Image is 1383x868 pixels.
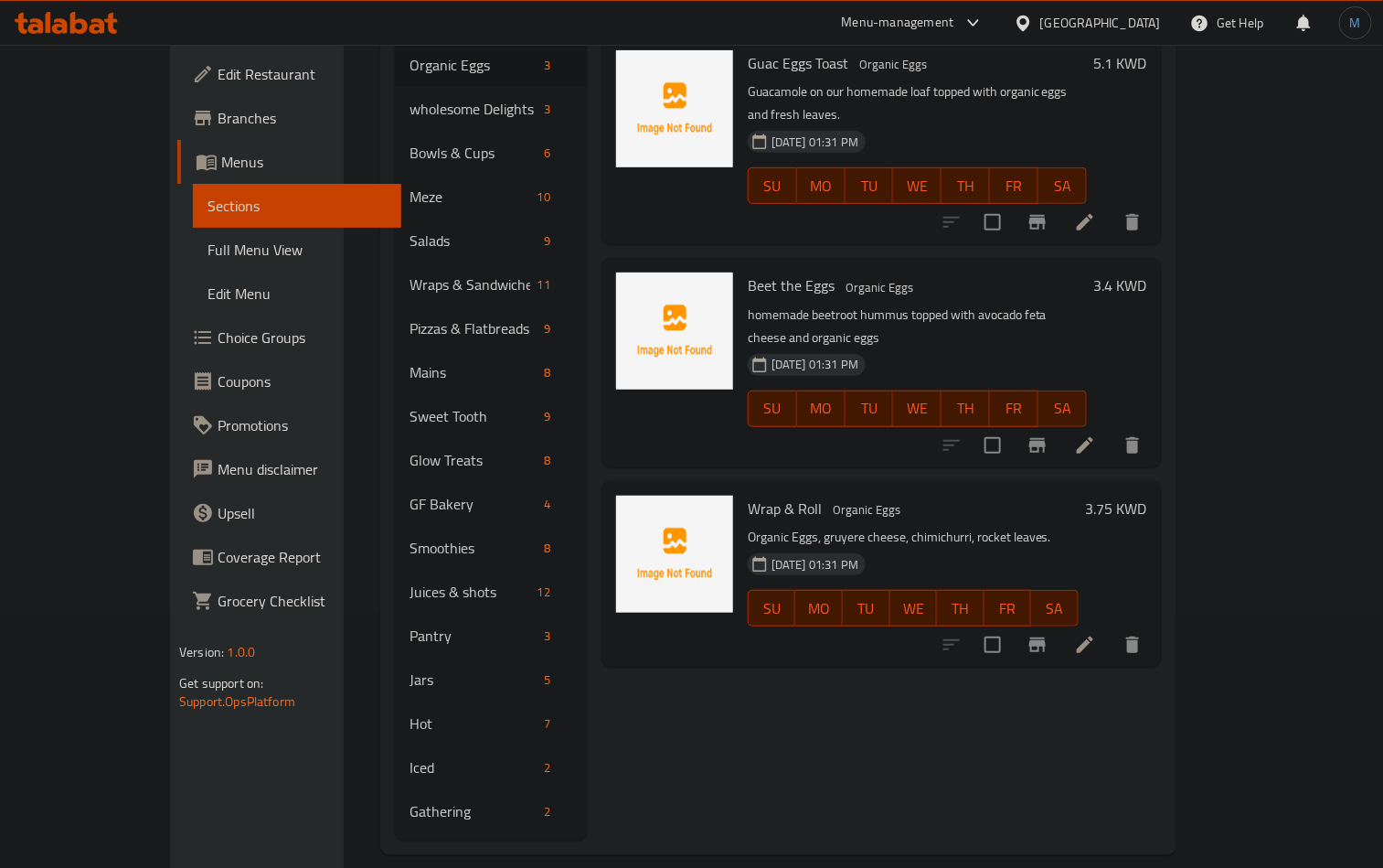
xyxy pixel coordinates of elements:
[900,395,934,422] span: WE
[207,195,387,217] span: Sections
[838,276,920,298] div: Organic Eggs
[410,537,537,559] span: Smoothies
[748,272,835,299] span: Beet the Eggs
[395,87,587,131] div: wholesome Delights3
[395,43,587,87] div: Organic Eggs3
[410,230,537,252] span: Salads
[395,394,587,438] div: Sweet Tooth9
[537,756,558,778] div: items
[1040,13,1161,33] div: [GEOGRAPHIC_DATA]
[410,493,537,515] span: GF Bakery
[893,391,942,427] button: WE
[395,789,587,833] div: Gathering2
[853,395,887,422] span: TU
[846,391,894,427] button: TU
[537,800,558,822] div: items
[395,438,587,482] div: Glow Treats8
[537,317,558,339] div: items
[616,273,733,390] img: Beet the Eggs
[410,54,537,76] div: Organic Eggs
[890,590,938,627] button: WE
[218,414,387,436] span: Promotions
[410,581,529,603] span: Juices & shots
[530,188,558,206] span: 10
[395,570,587,614] div: Juices & shots12
[616,496,733,613] img: Wrap & Roll
[395,658,587,702] div: Jars5
[410,142,537,164] div: Bowls & Cups
[537,713,558,734] div: items
[748,391,797,427] button: SU
[179,690,295,713] a: Support.OpsPlatform
[537,54,558,76] div: items
[1094,273,1147,298] h6: 3.4 KWD
[795,590,843,627] button: MO
[973,626,1012,664] span: Select to update
[748,526,1079,549] p: Organic Eggs, gruyere cheese, chimichurri, rocket leaves.
[530,276,558,294] span: 11
[843,590,890,627] button: TU
[949,395,983,422] span: TH
[1031,590,1079,627] button: SA
[395,614,587,658] div: Pantry3
[942,167,990,204] button: TH
[1111,200,1154,244] button: delete
[410,800,537,822] div: Gathering
[748,590,795,627] button: SU
[852,54,934,76] div: Organic Eggs
[1111,623,1154,667] button: delete
[177,359,401,403] a: Coupons
[748,49,848,77] span: Guac Eggs Toast
[218,590,387,612] span: Grocery Checklist
[1074,634,1096,656] a: Edit menu item
[537,320,558,338] span: 9
[1016,200,1059,244] button: Branch-specific-item
[410,756,537,778] span: Iced
[410,405,537,427] div: Sweet Tooth
[944,595,977,622] span: TH
[410,625,537,647] div: Pantry
[1038,167,1087,204] button: SA
[177,447,401,491] a: Menu disclaimer
[537,493,558,515] div: items
[218,458,387,480] span: Menu disclaimer
[537,803,558,820] span: 2
[218,502,387,524] span: Upsell
[764,556,866,573] span: [DATE] 01:31 PM
[193,228,401,272] a: Full Menu View
[804,173,838,199] span: MO
[410,361,537,383] span: Mains
[395,219,587,263] div: Salads9
[395,263,587,306] div: Wraps & Sandwiches11
[537,57,558,74] span: 3
[852,54,934,75] span: Organic Eggs
[1016,423,1059,467] button: Branch-specific-item
[900,173,934,199] span: WE
[616,50,733,167] img: Guac Eggs Toast
[177,491,401,535] a: Upsell
[410,317,537,339] div: Pizzas & Flatbreads
[1046,173,1080,199] span: SA
[893,167,942,204] button: WE
[804,395,838,422] span: MO
[997,395,1031,422] span: FR
[537,759,558,777] span: 2
[764,134,866,151] span: [DATE] 01:31 PM
[177,579,401,623] a: Grocery Checklist
[537,142,558,164] div: items
[410,713,537,734] span: Hot
[410,273,529,295] span: Wraps & Sandwiches
[756,395,790,422] span: SU
[227,640,255,664] span: 1.0.0
[537,408,558,425] span: 9
[218,546,387,568] span: Coverage Report
[1016,623,1059,667] button: Branch-specific-item
[748,80,1087,126] p: Guacamole on our homemade loaf topped with organic eggs and fresh leaves.
[530,581,558,603] div: items
[1046,395,1080,422] span: SA
[395,526,587,570] div: Smoothies8
[850,595,883,622] span: TU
